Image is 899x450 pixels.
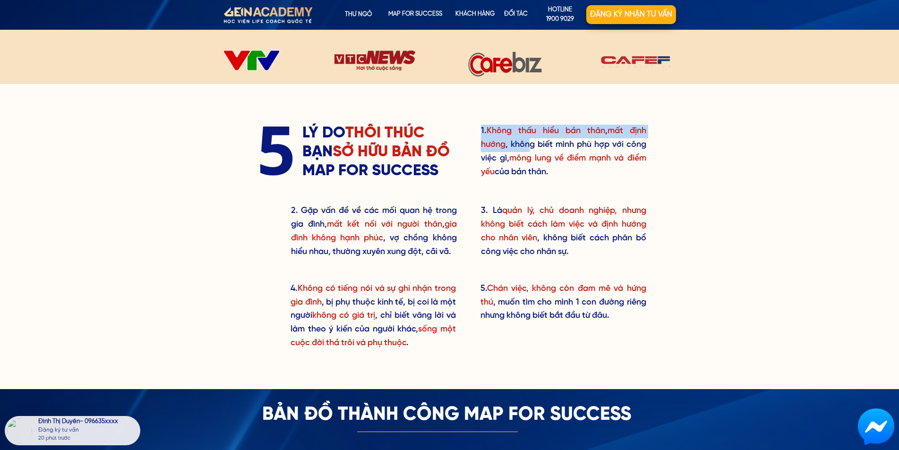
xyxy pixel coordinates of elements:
a: hotline1900 9029 [534,5,587,24]
p: hotline 1900 9029 [534,5,587,25]
h3: 2. Gặp vấn đề về các mối quan hệ trong gia đình, , , vợ chồng không hiểu nhau, thường xuyên xung ... [291,204,457,259]
h3: 5 [250,108,302,189]
p: Đăng ký nhận tư vấn [586,5,676,24]
span: Chán việc, không còn đam mê và hứng thú [480,284,646,307]
div: Đinh Thị Duyên- 096635xxxx [38,418,138,426]
span: quản lý, chủ doanh nghiệp, nhưng không biết cách làm việc và định hướng cho nhân viên [481,206,646,243]
h3: 3. Là , không biết cách phân bổ công việc cho nhân sự. [481,204,646,259]
h3: 1. , , không biết mình phù hợp với công việc gì, của bản thân. [481,125,646,179]
span: SỞ HỮU BẢN ĐỒ [333,144,450,160]
span: không có giá trị [312,311,375,320]
span: THÔI THÚC [345,125,425,141]
div: Đăng ký tư vấn [38,426,138,434]
span: Không thấu hiểu bản thân [487,127,605,136]
span: mông lung về điểm mạnh và điểm yếu [481,154,646,177]
div: 20 phút trước [38,434,70,443]
p: Thư ngỏ [329,5,387,24]
h3: Bản đồ thành công Map For Success [262,403,637,426]
p: Đối tác [495,5,538,24]
p: map for success [387,5,443,24]
span: Không có tiếng nói và sự ghi nhận trong gia đình [291,284,456,307]
h3: LÝ DO BẠN MAP FOR SUCCESS [302,124,456,180]
h3: 4. , bị phụ thuộc kinh tế, bị coi là một người , chỉ biết vâng lời và làm theo ý kiến của người k... [291,282,456,364]
p: KHÁCH HÀNG [452,5,498,24]
span: mất kết nối với người thân [327,220,442,229]
h3: 5. , muốn tìm cho mình 1 con đường riêng nhưng không biết bắt đầu từ đâu. [480,282,646,323]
